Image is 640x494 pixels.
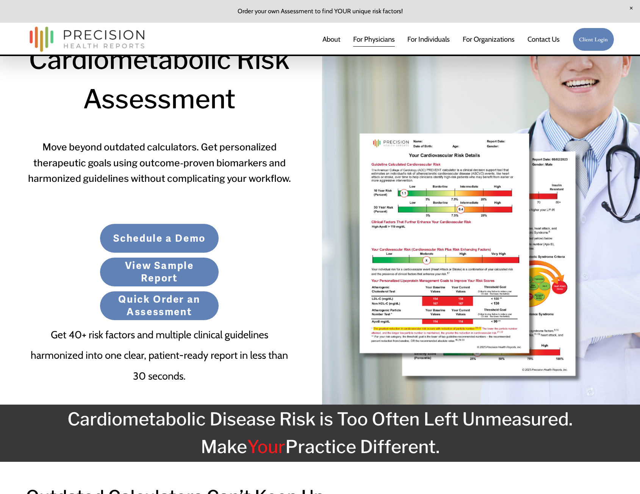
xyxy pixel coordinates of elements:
[26,139,293,186] h4: Move beyond outdated calculators. Get personalized therapeutic goals using outcome-proven biomark...
[100,224,219,253] a: Schedule a Demo
[463,32,515,46] span: For Organizations
[353,31,395,47] a: For Physicians
[322,31,340,47] a: About
[100,291,219,320] a: Quick Order an Assessment
[100,257,219,287] a: View Sample Report
[407,31,450,47] a: For Individuals
[26,405,615,461] h2: Cardiometabolic Disease Risk is Too Often Left Unmeasured. Make Practice Different.
[26,23,149,55] img: Precision Health Reports
[247,436,285,458] span: Your
[602,458,640,494] iframe: Chat Widget
[26,325,293,386] p: Get 40+ risk factors and multiple clinical guidelines harmonized into one clear, patient-ready re...
[463,31,515,47] a: folder dropdown
[573,28,615,52] a: Client Login
[527,31,560,47] a: Contact Us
